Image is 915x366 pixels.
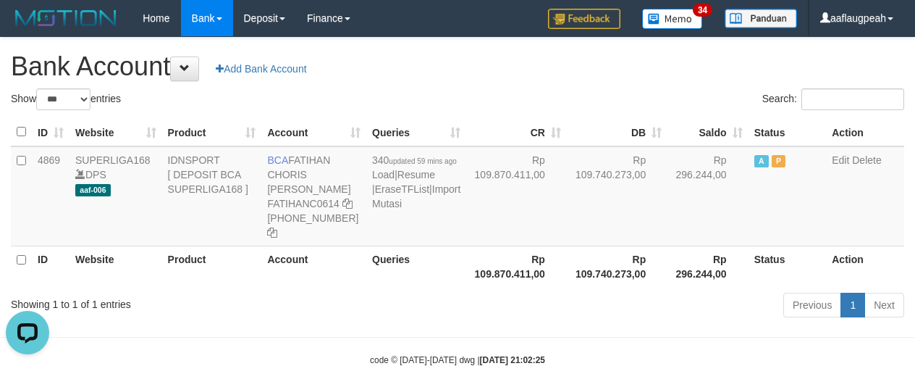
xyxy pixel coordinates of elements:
[466,118,566,146] th: CR: activate to sort column ascending
[480,355,545,365] strong: [DATE] 21:02:25
[267,198,339,209] a: FATIHANC0614
[366,246,466,287] th: Queries
[261,146,366,246] td: FATIHAN CHORIS [PERSON_NAME] [PHONE_NUMBER]
[11,7,121,29] img: MOTION_logo.png
[693,4,712,17] span: 34
[548,9,620,29] img: Feedback.jpg
[567,246,667,287] th: Rp 109.740.273,00
[466,246,566,287] th: Rp 109.870.411,00
[852,154,881,166] a: Delete
[11,52,904,81] h1: Bank Account
[267,154,288,166] span: BCA
[366,118,466,146] th: Queries: activate to sort column ascending
[162,118,262,146] th: Product: activate to sort column ascending
[32,246,69,287] th: ID
[783,293,841,317] a: Previous
[864,293,904,317] a: Next
[11,88,121,110] label: Show entries
[840,293,865,317] a: 1
[75,184,111,196] span: aaf-006
[667,246,748,287] th: Rp 296.244,00
[206,57,316,81] a: Add Bank Account
[372,183,460,209] a: Import Mutasi
[397,169,435,180] a: Resume
[162,246,262,287] th: Product
[6,6,49,49] button: Open LiveChat chat widget
[342,198,353,209] a: Copy FATIHANC0614 to clipboard
[567,146,667,246] td: Rp 109.740.273,00
[32,146,69,246] td: 4869
[267,227,277,238] a: Copy 4062281727 to clipboard
[749,246,827,287] th: Status
[749,118,827,146] th: Status
[826,118,904,146] th: Action
[372,154,457,166] span: 340
[762,88,904,110] label: Search:
[754,155,769,167] span: Active
[32,118,69,146] th: ID: activate to sort column ascending
[11,291,371,312] div: Showing 1 to 1 of 1 entries
[772,155,786,167] span: Paused
[370,355,545,365] small: code © [DATE]-[DATE] dwg |
[36,88,90,110] select: Showentries
[69,246,162,287] th: Website
[389,157,456,165] span: updated 59 mins ago
[375,183,429,195] a: EraseTFList
[261,246,366,287] th: Account
[832,154,849,166] a: Edit
[567,118,667,146] th: DB: activate to sort column ascending
[667,118,748,146] th: Saldo: activate to sort column ascending
[466,146,566,246] td: Rp 109.870.411,00
[162,146,262,246] td: IDNSPORT [ DEPOSIT BCA SUPERLIGA168 ]
[261,118,366,146] th: Account: activate to sort column ascending
[725,9,797,28] img: panduan.png
[642,9,703,29] img: Button%20Memo.svg
[69,146,162,246] td: DPS
[801,88,904,110] input: Search:
[826,246,904,287] th: Action
[667,146,748,246] td: Rp 296.244,00
[372,169,395,180] a: Load
[75,154,151,166] a: SUPERLIGA168
[69,118,162,146] th: Website: activate to sort column ascending
[372,154,460,209] span: | | |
